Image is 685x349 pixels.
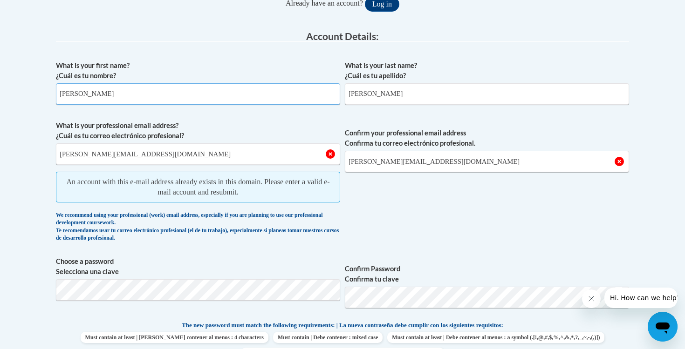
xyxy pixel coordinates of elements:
input: Required [345,151,629,172]
span: An account with this e-mail address already exists in this domain. Please enter a valid e-mail ac... [56,172,340,202]
iframe: Message from company [604,288,678,308]
label: What is your professional email address? ¿Cuál es tu correo electrónico profesional? [56,121,340,141]
iframe: Close message [582,289,601,308]
span: Hi. How can we help? [6,7,75,14]
input: Metadata input [56,143,340,165]
label: Confirm your professional email address Confirma tu correo electrónico profesional. [345,128,629,148]
label: What is your last name? ¿Cuál es tu apellido? [345,60,629,81]
span: Must contain at least | Debe contener al menos : a symbol (.[!,@,#,$,%,^,&,*,?,_,~,-,(,)]) [387,332,604,343]
span: Must contain at least | [PERSON_NAME] contener al menos : 4 characters [81,332,268,343]
input: Metadata input [56,83,340,105]
label: Confirm Password Confirma tu clave [345,264,629,284]
span: The new password must match the following requirements: | La nueva contraseña debe cumplir con lo... [182,321,503,329]
label: Choose a password Selecciona una clave [56,256,340,277]
span: Account Details: [306,30,379,42]
label: What is your first name? ¿Cuál es tu nombre? [56,60,340,81]
div: We recommend using your professional (work) email address, especially if you are planning to use ... [56,212,340,242]
iframe: Button to launch messaging window [648,312,678,342]
input: Metadata input [345,83,629,105]
span: Must contain | Debe contener : mixed case [273,332,383,343]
